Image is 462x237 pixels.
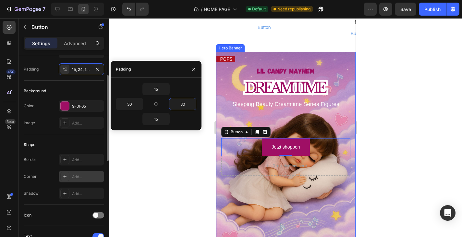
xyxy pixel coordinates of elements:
div: Add... [72,174,103,180]
div: Rich Text Editor. Editing area: main [55,125,84,133]
button: Publish [419,3,446,16]
p: Button [135,11,148,20]
span: Default [252,6,266,12]
div: 15, 24, 15, 30 [72,67,91,72]
input: Auto [143,113,169,125]
input: Auto [116,98,143,110]
div: Shadow [24,191,39,196]
p: 7 [43,5,45,13]
div: Background [24,88,46,94]
button: <p>Button</p> [127,7,155,23]
span: HOME PAGE [204,6,230,13]
div: Icon [24,212,31,218]
button: Save [395,3,416,16]
div: Border [24,157,36,163]
span: / [201,6,202,13]
p: Advanced [64,40,86,47]
div: Corner [24,174,37,179]
div: Button [13,111,28,117]
div: 450 [6,69,16,74]
div: Add... [72,157,103,163]
div: Padding [24,66,39,72]
button: 7 [3,3,48,16]
div: Hero Banner [1,27,27,33]
iframe: Design area [216,18,356,237]
div: Undo/Redo [122,3,149,16]
div: Publish [424,6,441,13]
span: ffff [139,1,144,7]
div: Shape [24,142,35,148]
div: Color [24,103,34,109]
div: Add... [72,191,103,197]
input: Auto [143,83,169,95]
div: Beta [5,119,16,124]
div: 9F0F65 [72,103,103,109]
input: Auto [169,98,196,110]
div: Open Intercom Messenger [440,205,456,221]
div: Padding [116,66,131,72]
button: <p>Jetzt shoppen</p> [46,120,93,138]
span: Need republishing [277,6,310,12]
div: Image [24,120,35,126]
span: Save [400,7,411,12]
p: Settings [32,40,50,47]
p: Jetzt shoppen [55,125,84,133]
div: Add... [72,120,103,126]
div: Drop element here [56,145,91,150]
p: Button [31,23,87,31]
